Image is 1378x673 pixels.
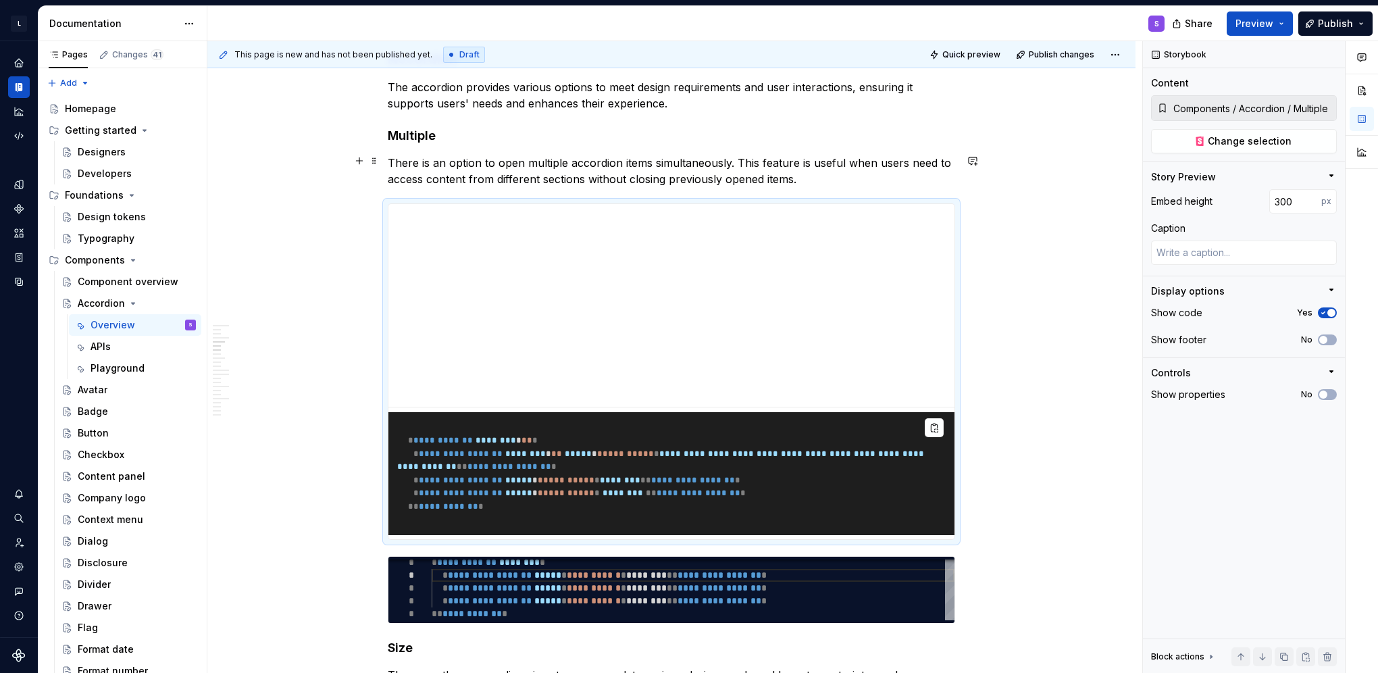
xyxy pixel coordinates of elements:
a: Design tokens [8,174,30,195]
button: Preview [1227,11,1293,36]
div: Getting started [43,120,201,141]
div: S [188,318,193,332]
label: Yes [1297,307,1312,318]
a: Context menu [56,509,201,530]
span: Change selection [1208,134,1292,148]
div: Checkbox [78,448,124,462]
a: Typography [56,228,201,249]
div: Badge [78,405,108,418]
button: Quick preview [925,45,1006,64]
span: Quick preview [942,49,1000,60]
div: Getting started [65,124,136,137]
div: Typography [78,232,134,245]
span: This page is new and has not been published yet. [234,49,432,60]
div: Components [8,198,30,220]
a: Data sources [8,271,30,293]
div: Embed height [1151,195,1213,208]
a: Designers [56,141,201,163]
a: APIs [69,336,201,357]
a: Homepage [43,98,201,120]
label: No [1301,334,1312,345]
div: Playground [91,362,145,375]
a: Playground [69,357,201,379]
span: Draft [459,49,480,60]
span: 41 [151,49,163,60]
div: Controls [1151,366,1191,380]
div: Button [78,426,109,440]
a: Dialog [56,530,201,552]
div: Components [65,253,125,267]
button: Publish changes [1012,45,1100,64]
div: Foundations [43,184,201,206]
p: px [1321,196,1331,207]
button: Notifications [8,483,30,505]
span: Publish [1318,17,1353,30]
div: Designers [78,145,126,159]
button: Change selection [1151,129,1337,153]
a: Disclosure [56,552,201,574]
input: Auto [1269,189,1321,214]
svg: Supernova Logo [12,649,26,662]
div: Format date [78,643,134,656]
a: Assets [8,222,30,244]
div: Design tokens [78,210,146,224]
div: Homepage [65,102,116,116]
div: Content panel [78,470,145,483]
div: Developers [78,167,132,180]
a: Format date [56,639,201,660]
a: Design tokens [56,206,201,228]
div: Company logo [78,491,146,505]
div: Story Preview [1151,170,1216,184]
div: Block actions [1151,647,1217,666]
div: Storybook stories [8,247,30,268]
a: Button [56,422,201,444]
a: Checkbox [56,444,201,466]
div: Show properties [1151,388,1225,401]
button: Share [1165,11,1221,36]
button: Add [43,74,94,93]
label: No [1301,389,1312,400]
div: Context menu [78,513,143,526]
div: Content [1151,76,1189,90]
a: Documentation [8,76,30,98]
div: Changes [112,49,163,60]
div: Dialog [78,534,108,548]
button: Controls [1151,366,1337,380]
a: Flag [56,617,201,639]
button: Search ⌘K [8,507,30,529]
h4: Size [388,640,955,656]
a: Avatar [56,379,201,401]
div: Caption [1151,222,1185,235]
div: Documentation [49,17,177,30]
div: Display options [1151,284,1225,298]
div: Overview [91,318,135,332]
div: APIs [91,340,111,353]
a: Component overview [56,271,201,293]
div: Invite team [8,532,30,553]
a: Code automation [8,125,30,147]
a: Divider [56,574,201,595]
div: Show code [1151,306,1202,320]
button: L [3,9,35,38]
div: Component overview [78,275,178,289]
a: Accordion [56,293,201,314]
h4: Multiple [388,128,955,144]
a: Settings [8,556,30,578]
div: Block actions [1151,651,1204,662]
button: Contact support [8,580,30,602]
a: Badge [56,401,201,422]
div: Accordion [78,297,125,310]
div: Components [43,249,201,271]
a: Home [8,52,30,74]
div: L [11,16,27,32]
div: Flag [78,621,98,634]
span: Preview [1235,17,1273,30]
